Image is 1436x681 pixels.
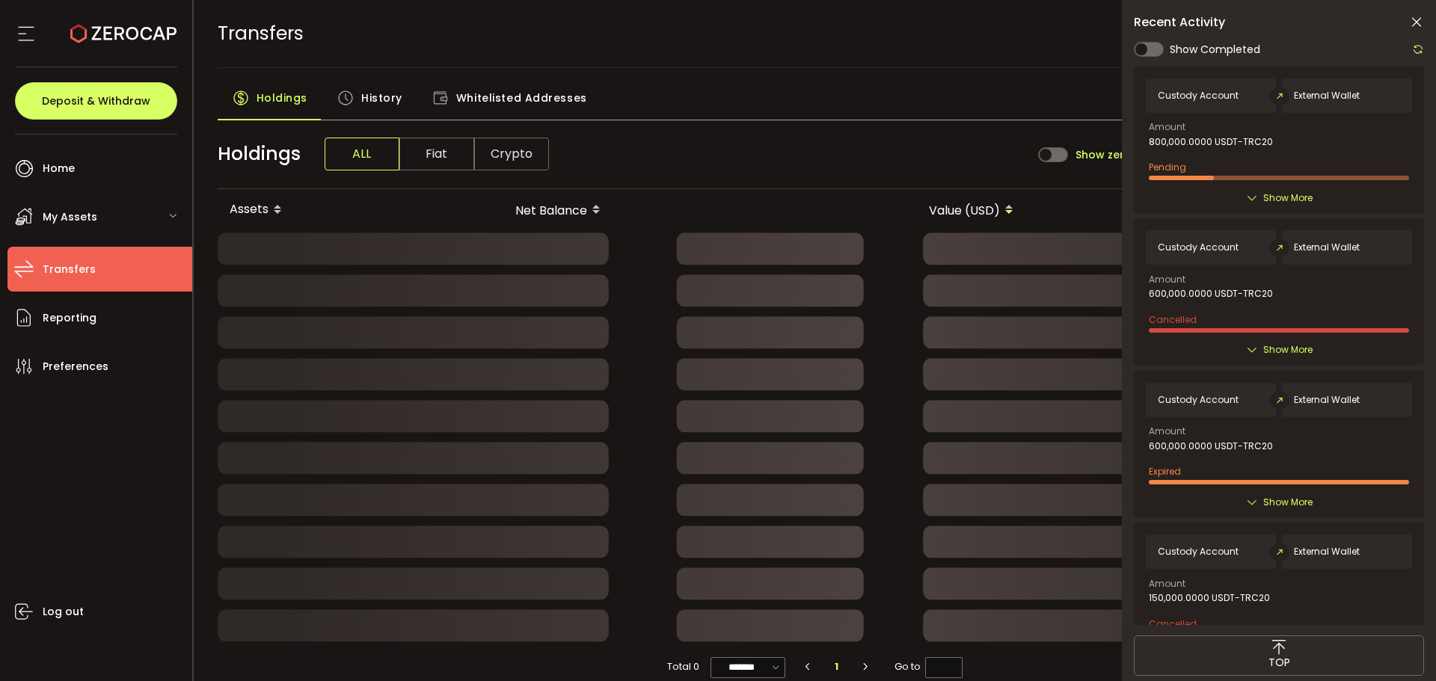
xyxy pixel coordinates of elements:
[42,96,150,106] span: Deposit & Withdraw
[325,138,399,170] span: ALL
[823,656,850,677] li: 1
[1076,150,1180,160] span: Show zero balance
[1158,395,1239,405] span: Custody Account
[1263,191,1313,206] span: Show More
[43,259,96,280] span: Transfers
[1294,242,1360,253] span: External Wallet
[218,140,301,168] span: Holdings
[1149,617,1197,630] span: Cancelled
[43,356,108,378] span: Preferences
[474,138,549,170] span: Crypto
[895,656,963,677] span: Go to
[1263,495,1313,510] span: Show More
[1149,313,1197,326] span: Cancelled
[406,197,613,223] div: Net Balance
[399,138,474,170] span: Fiat
[1149,275,1185,284] span: Amount
[1149,123,1185,132] span: Amount
[1294,395,1360,405] span: External Wallet
[1149,289,1273,299] span: 600,000.0000 USDT-TRC20
[1134,16,1225,28] span: Recent Activity
[218,20,304,46] span: Transfers
[1149,465,1181,478] span: Expired
[43,601,84,623] span: Log out
[218,197,406,223] div: Assets
[1170,42,1260,58] span: Show Completed
[1294,90,1360,101] span: External Wallet
[1262,520,1436,681] iframe: Chat Widget
[1149,161,1186,173] span: Pending
[1158,546,1239,557] span: Custody Account
[667,656,699,677] span: Total 0
[1149,441,1273,452] span: 600,000.0000 USDT-TRC20
[456,83,587,113] span: Whitelisted Addresses
[1149,427,1185,436] span: Amount
[43,206,97,228] span: My Assets
[361,83,402,113] span: History
[1158,90,1239,101] span: Custody Account
[1149,137,1273,147] span: 800,000.0000 USDT-TRC20
[43,307,96,329] span: Reporting
[1149,593,1270,603] span: 150,000.0000 USDT-TRC20
[257,83,307,113] span: Holdings
[819,197,1025,223] div: Value (USD)
[1263,342,1313,357] span: Show More
[1149,579,1185,588] span: Amount
[1158,242,1239,253] span: Custody Account
[43,158,75,179] span: Home
[15,82,177,120] button: Deposit & Withdraw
